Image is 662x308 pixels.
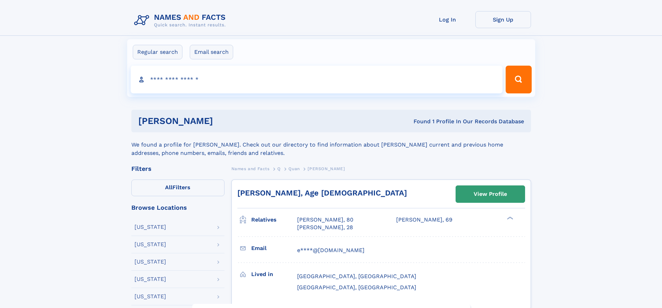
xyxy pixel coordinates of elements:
[138,117,313,125] h1: [PERSON_NAME]
[131,166,224,172] div: Filters
[134,259,166,265] div: [US_STATE]
[456,186,525,202] a: View Profile
[237,189,407,197] a: [PERSON_NAME], Age [DEMOGRAPHIC_DATA]
[474,186,507,202] div: View Profile
[165,184,172,191] span: All
[134,242,166,247] div: [US_STATE]
[251,214,297,226] h3: Relatives
[506,66,531,93] button: Search Button
[313,118,524,125] div: Found 1 Profile In Our Records Database
[190,45,233,59] label: Email search
[134,224,166,230] div: [US_STATE]
[396,216,452,224] a: [PERSON_NAME], 69
[131,11,231,30] img: Logo Names and Facts
[231,164,270,173] a: Names and Facts
[131,66,503,93] input: search input
[131,132,531,157] div: We found a profile for [PERSON_NAME]. Check out our directory to find information about [PERSON_N...
[297,216,353,224] a: [PERSON_NAME], 80
[133,45,182,59] label: Regular search
[288,164,300,173] a: Quan
[277,164,281,173] a: Q
[505,216,514,220] div: ❯
[308,166,345,171] span: [PERSON_NAME]
[134,276,166,282] div: [US_STATE]
[131,205,224,211] div: Browse Locations
[288,166,300,171] span: Quan
[134,294,166,299] div: [US_STATE]
[251,242,297,254] h3: Email
[420,11,475,28] a: Log In
[277,166,281,171] span: Q
[297,224,353,231] a: [PERSON_NAME], 28
[131,180,224,196] label: Filters
[475,11,531,28] a: Sign Up
[297,284,416,291] span: [GEOGRAPHIC_DATA], [GEOGRAPHIC_DATA]
[297,273,416,280] span: [GEOGRAPHIC_DATA], [GEOGRAPHIC_DATA]
[251,268,297,280] h3: Lived in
